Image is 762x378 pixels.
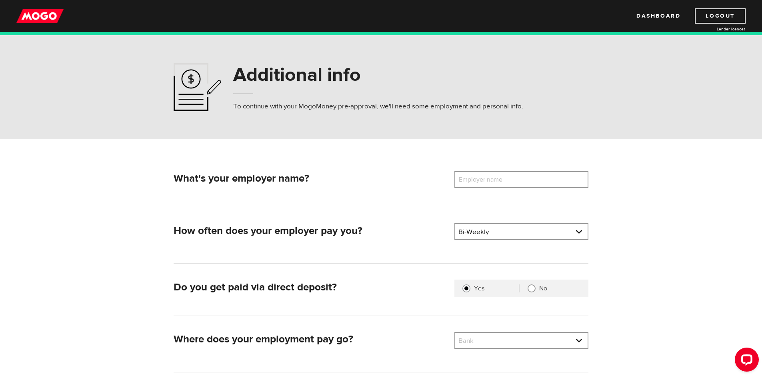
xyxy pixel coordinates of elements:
input: Yes [462,284,470,292]
h2: Do you get paid via direct deposit? [174,281,448,294]
input: No [528,284,536,292]
a: Lender licences [686,26,746,32]
a: Dashboard [636,8,680,24]
p: To continue with your MogoMoney pre-approval, we'll need some employment and personal info. [233,102,523,111]
h2: Where does your employment pay go? [174,333,448,346]
iframe: LiveChat chat widget [728,344,762,378]
a: Logout [695,8,746,24]
h2: What's your employer name? [174,172,448,185]
label: Yes [474,284,519,292]
label: No [539,284,580,292]
img: mogo_logo-11ee424be714fa7cbb0f0f49df9e16ec.png [16,8,64,24]
label: Employer name [454,171,519,188]
h1: Additional info [233,64,523,85]
h2: How often does your employer pay you? [174,225,448,237]
img: application-ef4f7aff46a5c1a1d42a38d909f5b40b.svg [174,63,221,111]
